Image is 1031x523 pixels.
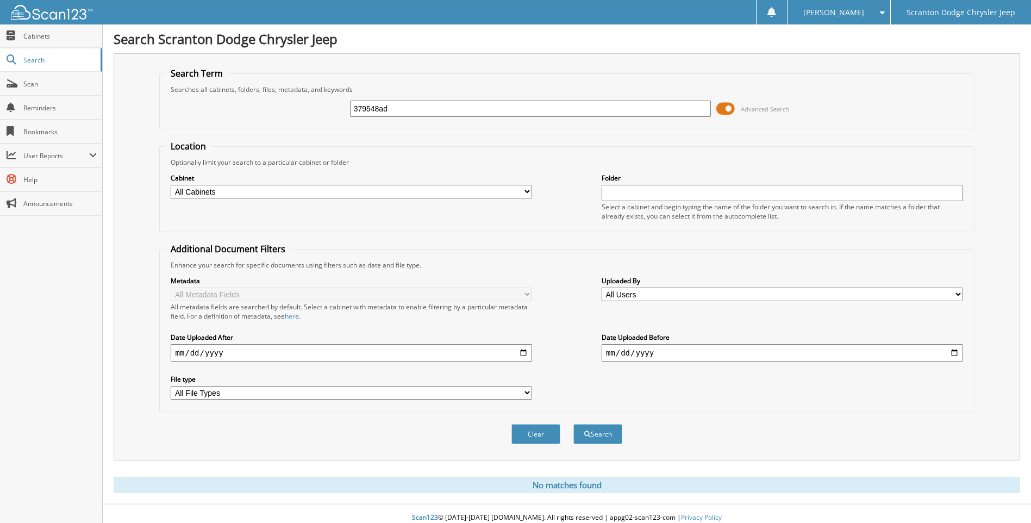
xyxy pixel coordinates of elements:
[171,333,532,342] label: Date Uploaded After
[285,312,299,321] a: here
[511,424,560,444] button: Clear
[23,55,95,65] span: Search
[114,30,1020,48] h1: Search Scranton Dodge Chrysler Jeep
[602,173,963,183] label: Folder
[165,243,291,255] legend: Additional Document Filters
[23,151,89,160] span: User Reports
[602,276,963,285] label: Uploaded By
[171,302,532,321] div: All metadata fields are searched by default. Select a cabinet with metadata to enable filtering b...
[165,140,211,152] legend: Location
[165,85,968,94] div: Searches all cabinets, folders, files, metadata, and keywords
[23,79,97,89] span: Scan
[23,199,97,208] span: Announcements
[907,9,1015,16] span: Scranton Dodge Chrysler Jeep
[741,105,789,113] span: Advanced Search
[171,375,532,384] label: File type
[412,513,438,522] span: Scan123
[23,32,97,41] span: Cabinets
[681,513,722,522] a: Privacy Policy
[11,5,92,20] img: scan123-logo-white.svg
[23,175,97,184] span: Help
[573,424,622,444] button: Search
[602,344,963,362] input: end
[171,344,532,362] input: start
[171,173,532,183] label: Cabinet
[602,202,963,221] div: Select a cabinet and begin typing the name of the folder you want to search in. If the name match...
[23,103,97,113] span: Reminders
[23,127,97,136] span: Bookmarks
[171,276,532,285] label: Metadata
[165,67,228,79] legend: Search Term
[114,477,1020,493] div: No matches found
[602,333,963,342] label: Date Uploaded Before
[165,260,968,270] div: Enhance your search for specific documents using filters such as date and file type.
[803,9,864,16] span: [PERSON_NAME]
[165,158,968,167] div: Optionally limit your search to a particular cabinet or folder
